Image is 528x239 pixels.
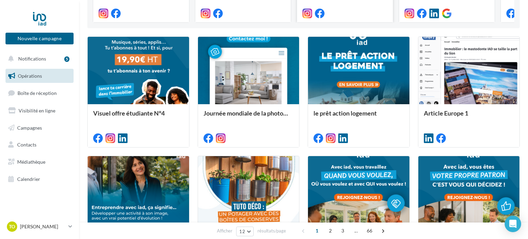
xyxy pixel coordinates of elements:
[313,110,404,123] div: le prêt action logement
[4,104,75,118] a: Visibilité en ligne
[4,155,75,169] a: Médiathèque
[4,138,75,152] a: Contacts
[325,225,336,236] span: 2
[337,225,348,236] span: 3
[19,108,55,113] span: Visibilité en ligne
[239,229,245,234] span: 12
[424,110,514,123] div: Article Europe 1
[236,227,254,236] button: 12
[93,110,184,123] div: Visuel offre étudiante N°4
[311,225,322,236] span: 1
[505,216,521,232] div: Open Intercom Messenger
[257,228,286,234] span: résultats/page
[203,110,294,123] div: Journée mondiale de la photographie
[20,223,66,230] p: [PERSON_NAME]
[364,225,375,236] span: 66
[4,172,75,186] a: Calendrier
[5,33,74,44] button: Nouvelle campagne
[9,223,15,230] span: To
[4,86,75,100] a: Boîte de réception
[18,90,57,96] span: Boîte de réception
[17,159,45,165] span: Médiathèque
[4,121,75,135] a: Campagnes
[351,225,362,236] span: ...
[17,124,42,130] span: Campagnes
[4,52,72,66] button: Notifications 5
[4,69,75,83] a: Opérations
[18,73,42,79] span: Opérations
[18,56,46,62] span: Notifications
[17,142,36,148] span: Contacts
[17,176,40,182] span: Calendrier
[5,220,74,233] a: To [PERSON_NAME]
[64,56,69,62] div: 5
[217,228,232,234] span: Afficher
